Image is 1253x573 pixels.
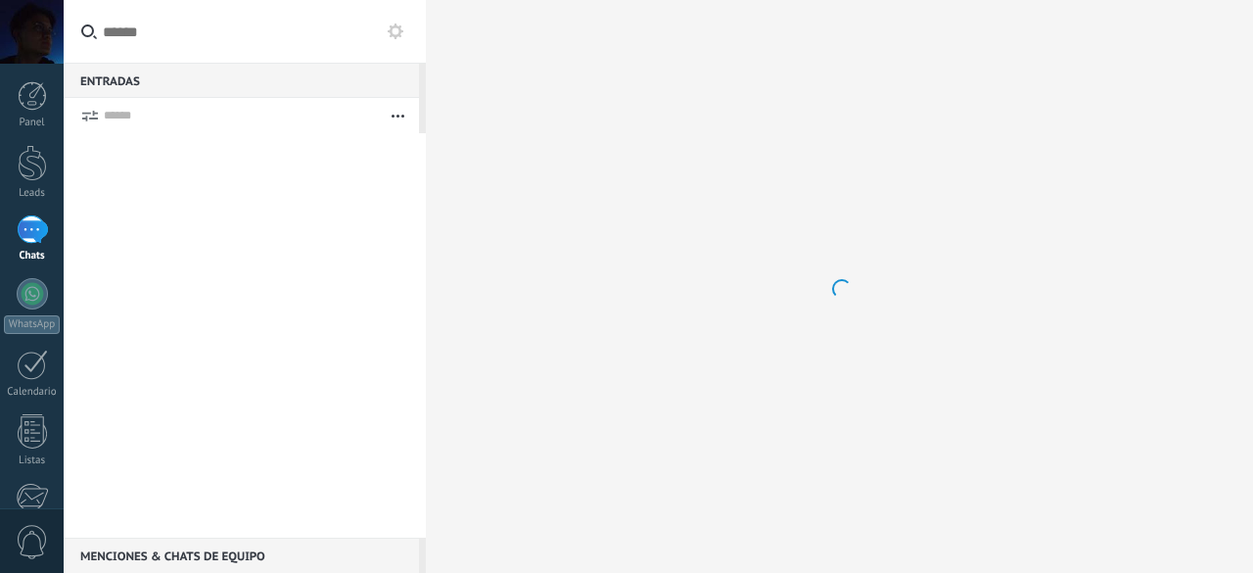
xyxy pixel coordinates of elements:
[4,117,61,129] div: Panel
[64,63,419,98] div: Entradas
[4,250,61,263] div: Chats
[4,187,61,200] div: Leads
[4,454,61,467] div: Listas
[4,315,60,334] div: WhatsApp
[4,386,61,399] div: Calendario
[64,538,419,573] div: Menciones & Chats de equipo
